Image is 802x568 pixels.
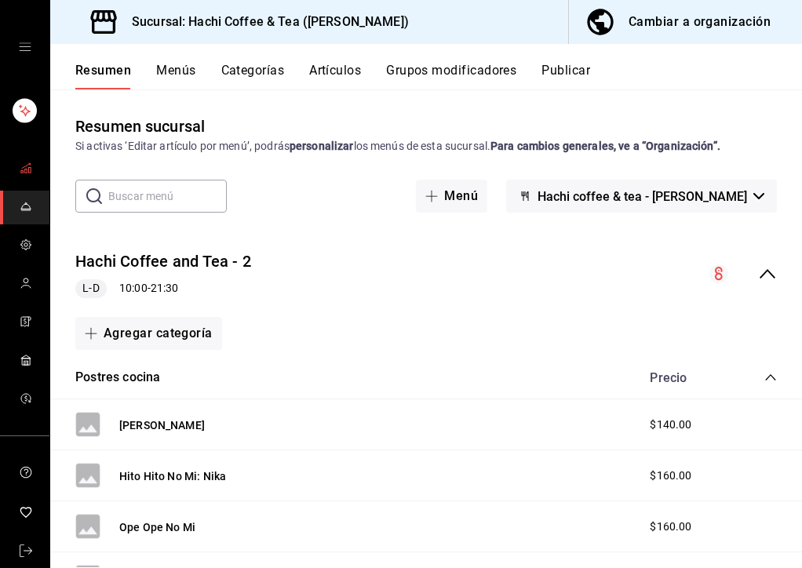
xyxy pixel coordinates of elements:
div: Si activas ‘Editar artículo por menú’, podrás los menús de esta sucursal. [75,138,777,155]
strong: Para cambios generales, ve a “Organización”. [490,140,720,152]
button: Ope Ope No Mi [119,519,195,535]
button: Resumen [75,63,131,89]
button: Hachi Coffee and Tea - 2 [75,250,251,273]
div: collapse-menu-row [50,238,802,311]
button: collapse-category-row [764,371,777,384]
span: Hachi coffee & tea - [PERSON_NAME] [538,189,747,204]
button: Menús [156,63,195,89]
button: Publicar [541,63,590,89]
div: 10:00 - 21:30 [75,279,251,298]
span: $140.00 [650,417,691,433]
div: Precio [634,370,735,385]
button: Postres cocina [75,369,160,387]
button: Hito Hito No Mi: Nika [119,468,226,484]
button: Artículos [309,63,361,89]
button: Agregar categoría [75,317,222,350]
button: open drawer [19,41,31,53]
button: Grupos modificadores [386,63,516,89]
input: Buscar menú [108,180,227,212]
h3: Sucursal: Hachi Coffee & Tea ([PERSON_NAME]) [119,13,409,31]
div: Cambiar a organización [629,11,771,33]
button: Menú [416,180,487,213]
span: $160.00 [650,519,691,535]
span: $160.00 [650,468,691,484]
div: navigation tabs [75,63,802,89]
button: Hachi coffee & tea - [PERSON_NAME] [506,180,777,213]
span: L-D [76,280,105,297]
button: [PERSON_NAME] [119,417,205,433]
button: Categorías [221,63,285,89]
strong: personalizar [290,140,354,152]
div: Resumen sucursal [75,115,205,138]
